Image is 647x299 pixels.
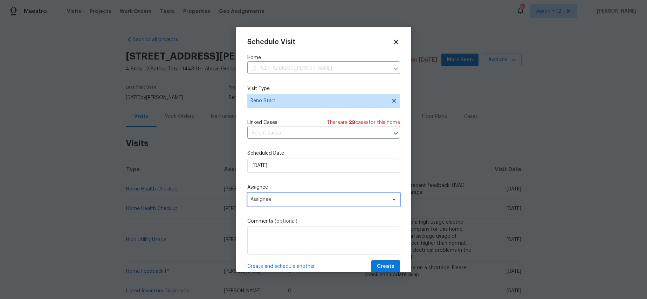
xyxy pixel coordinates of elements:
[247,218,400,225] label: Comments
[247,119,277,126] span: Linked Cases
[349,120,355,125] span: 29
[247,85,400,92] label: Visit Type
[391,128,401,138] button: Open
[275,219,297,224] span: (optional)
[250,97,387,104] span: Reno Start
[371,260,400,273] button: Create
[250,197,388,202] span: Assignee
[247,150,400,157] label: Scheduled Date
[392,38,400,46] span: Close
[247,54,400,61] label: Home
[247,184,400,191] label: Assignee
[247,159,400,173] input: M/D/YYYY
[247,128,380,139] input: Select cases
[247,39,295,46] span: Schedule Visit
[247,63,390,74] input: Enter in an address
[247,263,315,270] span: Create and schedule another
[377,262,394,271] span: Create
[327,119,400,126] span: There are case s for this home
